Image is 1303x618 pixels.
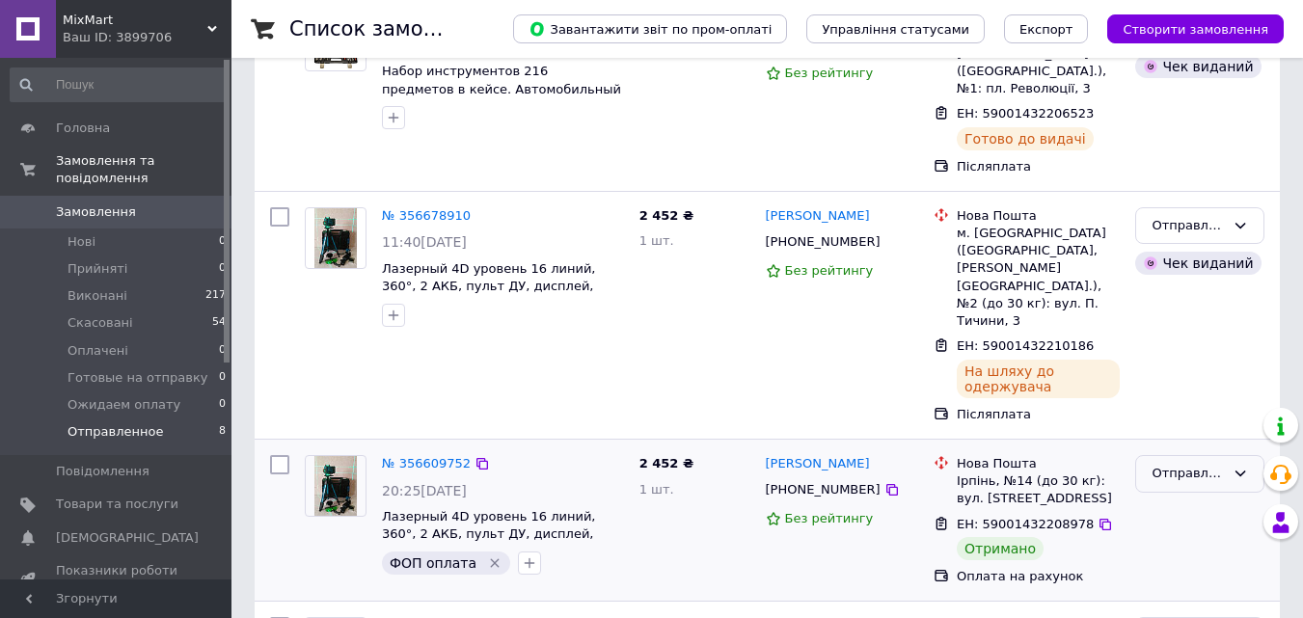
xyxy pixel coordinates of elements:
span: Без рейтингу [785,66,874,80]
span: 1 шт. [639,482,674,497]
a: Фото товару [305,455,366,517]
div: Отправленное [1152,464,1225,484]
span: Головна [56,120,110,137]
div: Чек виданий [1135,55,1261,78]
span: 1 шт. [639,233,674,248]
a: Лазерный 4D уровень 16 линий, 360°, 2 АКБ, пульт ДУ, дисплей, штатив, универсальный нивелир в [GE... [382,509,613,578]
a: № 356678910 [382,208,471,223]
span: Оплачені [68,342,128,360]
span: Прийняті [68,260,127,278]
div: Ірпінь, №14 (до 30 кг): вул. [STREET_ADDRESS] [957,472,1120,507]
span: MixMart [63,12,207,29]
div: [PHONE_NUMBER] [762,229,884,255]
span: Показники роботи компанії [56,562,178,597]
svg: Видалити мітку [487,555,502,571]
span: Скасовані [68,314,133,332]
div: м. [GEOGRAPHIC_DATA] ([GEOGRAPHIC_DATA], [PERSON_NAME][GEOGRAPHIC_DATA].), №2 (до 30 кг): вул. П.... [957,225,1120,330]
div: Готово до видачі [957,127,1094,150]
span: 0 [219,396,226,414]
a: Фото товару [305,207,366,269]
span: Отправленное [68,423,163,441]
span: Без рейтингу [785,511,874,525]
a: № 356609752 [382,456,471,470]
span: Повідомлення [56,463,149,480]
span: 54 [212,314,226,332]
span: ЕН: 59001432208978 [957,517,1094,531]
input: Пошук [10,67,228,102]
span: Замовлення та повідомлення [56,152,231,187]
span: Управління статусами [822,22,969,37]
button: Експорт [1004,14,1089,43]
div: Чек виданий [1135,252,1261,275]
div: Отримано [957,537,1044,560]
div: Отправленное [1152,216,1225,236]
span: 0 [219,233,226,251]
img: Фото товару [314,208,356,268]
span: 2 452 ₴ [639,208,693,223]
div: Післяплата [957,158,1120,175]
span: 217 [205,287,226,305]
a: Створити замовлення [1088,21,1284,36]
span: Нові [68,233,95,251]
div: Ваш ID: 3899706 [63,29,231,46]
div: На шляху до одержувача [957,360,1120,398]
span: Завантажити звіт по пром-оплаті [529,20,772,38]
span: Товари та послуги [56,496,178,513]
span: Експорт [1019,22,1073,37]
span: Виконані [68,287,127,305]
button: Управління статусами [806,14,985,43]
div: Нова Пошта [957,207,1120,225]
button: Створити замовлення [1107,14,1284,43]
span: ЕН: 59001432206523 [957,106,1094,121]
span: Створити замовлення [1123,22,1268,37]
img: Фото товару [314,456,356,516]
a: Лазерный 4D уровень 16 линий, 360°, 2 АКБ, пульт ДУ, дисплей, штатив, универсальный нивелир в [GE... [382,261,613,330]
span: 8 [219,423,226,441]
span: 0 [219,260,226,278]
span: 2 452 ₴ [639,456,693,470]
a: Набор инструментов 216 предметов в кейсе. Автомобильный набор инструментов. [382,64,621,114]
span: ЕН: 59001432210186 [957,338,1094,353]
a: [PERSON_NAME] [766,455,870,473]
a: [PERSON_NAME] [766,207,870,226]
span: [DEMOGRAPHIC_DATA] [56,529,199,547]
span: 20:25[DATE] [382,483,467,498]
button: Завантажити звіт по пром-оплаті [513,14,787,43]
span: 0 [219,342,226,360]
span: 11:40[DATE] [382,234,467,250]
div: Оплата на рахунок [957,568,1120,585]
span: Готовые на отправку [68,369,208,387]
span: ФОП оплата [390,555,476,571]
div: Післяплата [957,406,1120,423]
div: [PHONE_NUMBER] [762,477,884,502]
div: смт. [GEOGRAPHIC_DATA] ([GEOGRAPHIC_DATA].), №1: пл. Революції, 3 [957,27,1120,97]
h1: Список замовлень [289,17,485,40]
span: 0 [219,369,226,387]
div: Нова Пошта [957,455,1120,472]
span: Ожидаем оплату [68,396,180,414]
span: Замовлення [56,203,136,221]
span: Без рейтингу [785,263,874,278]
